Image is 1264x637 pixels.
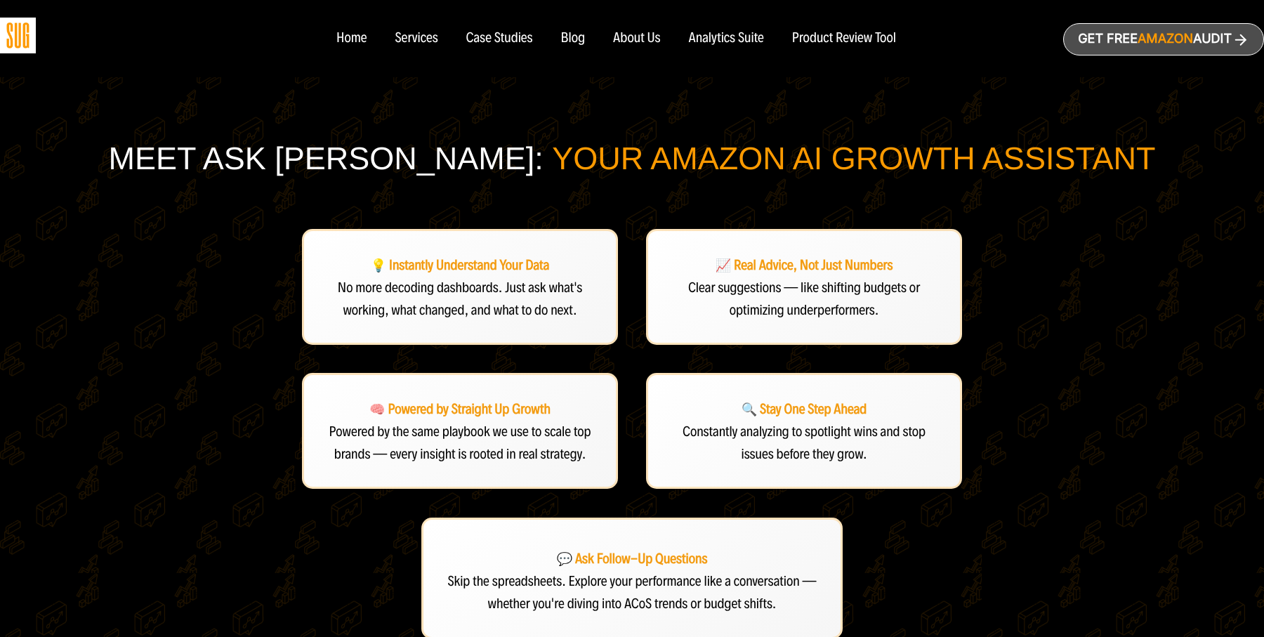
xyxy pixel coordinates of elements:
span: 💬 Ask Follow-Up Questions [557,551,708,567]
a: Product Review Tool [792,31,896,46]
a: Services [395,31,437,46]
a: Blog [561,31,586,46]
span: Amazon [1138,32,1193,46]
span: Your Amazon AI Growth Assistant [552,140,1155,176]
span: Meet Ask [PERSON_NAME]: [108,140,543,176]
strong: 🧠 Powered by Straight Up Growth [369,401,551,418]
strong: 💡 Instantly Understand Your Data [371,257,550,274]
span: Powered by the same playbook we use to scale top brands — every insight is rooted in real strategy. [329,423,591,463]
a: Case Studies [466,31,533,46]
a: About Us [613,31,661,46]
span: Clear suggestions — like shifting budgets or optimizing underperformers. [688,280,920,319]
span: Constantly analyzing to spotlight wins and stop issues before they grow. [683,423,926,463]
strong: 📈 Real Advice, Not Just Numbers [716,257,893,274]
span: No more decoding dashboards. Just ask what's working, what changed, and what to do next. [338,280,582,319]
a: Get freeAmazonAudit [1063,23,1264,55]
strong: 🔍 Stay One Step Ahead [742,401,867,418]
a: Home [336,31,367,46]
a: Analytics Suite [689,31,764,46]
span: Skip the spreadsheets. Explore your performance like a conversation — whether you're diving into ... [447,573,816,612]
